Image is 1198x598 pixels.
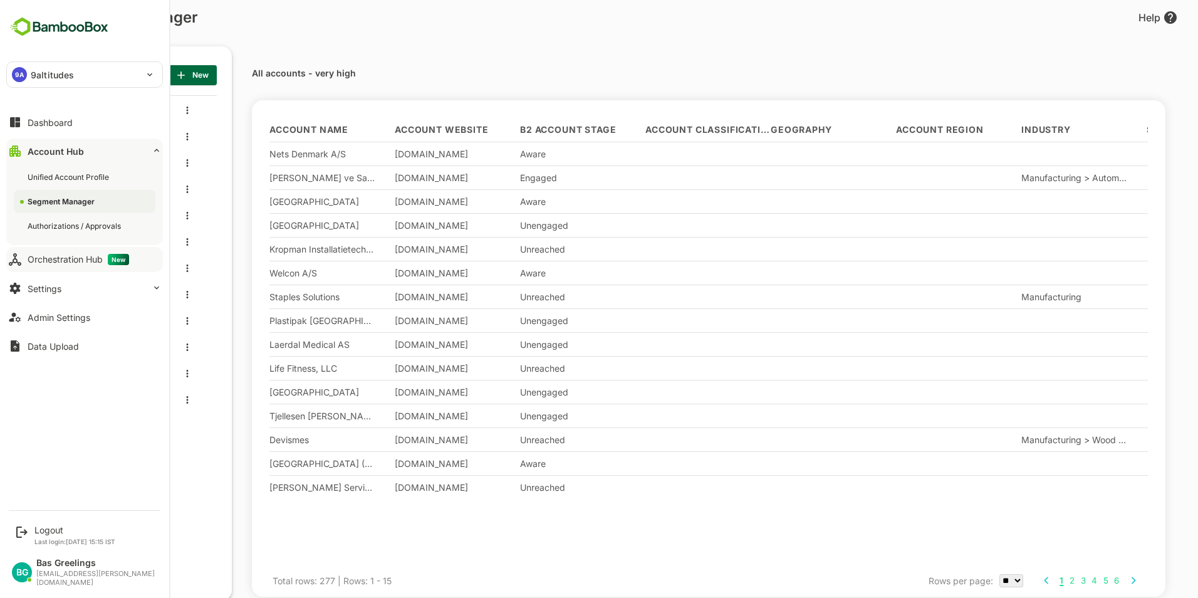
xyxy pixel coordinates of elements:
[28,146,84,157] div: Account Hub
[6,110,163,135] button: Dashboard
[140,210,147,221] button: more actions
[12,562,32,582] div: BG
[28,117,73,128] div: Dashboard
[226,411,331,421] div: Tjellesen [PERSON_NAME] A/S
[36,132,109,142] span: ALL - Belgium
[226,244,331,254] div: Kropman Installatietechniek
[602,126,727,134] span: Account Classification
[226,126,305,134] span: Account Name
[36,342,109,353] span: ALL - Turkey
[476,172,581,183] div: Engaged
[135,67,163,83] span: New
[476,315,581,326] div: Unengaged
[977,172,1083,183] div: Manufacturing > Automobile
[36,316,109,327] span: ALL - Spain
[351,172,456,183] div: [DOMAIN_NAME]
[6,305,163,330] button: Admin Settings
[140,157,147,169] button: more actions
[476,268,581,278] div: Aware
[6,276,163,301] button: Settings
[476,196,581,207] div: Aware
[476,244,581,254] div: Unreached
[34,525,115,535] div: Logout
[727,126,788,134] span: Geography
[140,289,147,300] button: more actions
[476,339,581,350] div: Unengaged
[28,312,90,323] div: Admin Settings
[1024,572,1031,588] button: 2
[28,341,79,352] div: Data Upload
[140,105,147,116] button: more actions
[351,291,456,302] div: [DOMAIN_NAME]
[977,434,1083,445] div: Manufacturing > Wood & Paper Products
[15,65,79,85] p: SEGMENT LIST
[208,69,312,78] p: All accounts - very high
[476,126,572,134] span: B2 Account Stage
[351,126,445,134] span: Account Website
[977,126,1027,134] span: Industry
[226,291,331,302] div: Staples Solutions
[476,458,581,469] div: Aware
[351,244,456,254] div: [DOMAIN_NAME]
[351,458,456,469] div: [DOMAIN_NAME]
[226,363,331,374] div: Life Fitness, LLC
[852,126,940,134] span: Account Region
[226,172,331,183] div: [PERSON_NAME] ve Savunma Sanayi AS
[140,342,147,353] button: more actions
[476,411,581,421] div: Unengaged
[108,254,129,265] span: New
[125,65,173,85] button: New
[28,196,97,207] div: Segment Manager
[351,482,456,493] div: [DOMAIN_NAME]
[12,67,27,82] div: 9A
[476,387,581,397] div: Unengaged
[1036,572,1043,588] button: 3
[476,482,581,493] div: Unreached
[140,131,147,142] button: more actions
[351,149,456,159] div: [DOMAIN_NAME]
[351,196,456,207] div: [DOMAIN_NAME]
[476,434,581,445] div: Unreached
[351,434,456,445] div: [DOMAIN_NAME]
[36,263,109,274] span: ALL - Portugal
[476,363,581,374] div: Unreached
[351,339,456,350] div: [DOMAIN_NAME]
[36,290,109,300] span: ALL - Slovenija
[351,411,456,421] div: [DOMAIN_NAME]
[476,291,581,302] div: Unreached
[6,333,163,359] button: Data Upload
[226,434,331,445] div: Devismes
[226,268,331,278] div: Welcon A/S
[226,149,331,159] div: Nets Denmark A/S
[1070,572,1076,588] button: 6
[1015,572,1021,588] button: 1
[140,184,147,195] button: more actions
[140,368,147,379] button: more actions
[351,363,456,374] div: [DOMAIN_NAME]
[7,62,162,87] div: 9A9altitudes
[36,395,102,406] span: Test audience
[36,558,157,569] div: Bas Greelings
[140,263,147,274] button: more actions
[1095,10,1134,25] div: Help
[226,196,331,207] div: [GEOGRAPHIC_DATA]
[31,68,74,81] p: 9altitudes
[977,291,1083,302] div: Manufacturing
[36,211,109,221] span: ALL - France
[36,237,109,248] span: ALL - Netherlands
[885,575,949,586] span: Rows per page:
[351,387,456,397] div: [DOMAIN_NAME]
[140,315,147,327] button: more actions
[476,220,581,231] div: Unengaged
[28,254,129,265] div: Orchestration Hub
[226,315,331,326] div: Plastipak [GEOGRAPHIC_DATA]
[226,482,331,493] div: [PERSON_NAME] Services Management Sàrl
[351,268,456,278] div: [DOMAIN_NAME]
[226,339,331,350] div: Laerdal Medical AS
[351,315,456,326] div: [DOMAIN_NAME]
[140,236,147,248] button: more actions
[28,221,123,231] div: Authorizations / Approvals
[476,149,581,159] div: Aware
[36,570,157,587] div: [EMAIL_ADDRESS][PERSON_NAME][DOMAIN_NAME]
[34,538,115,545] p: Last login: [DATE] 15:15 IST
